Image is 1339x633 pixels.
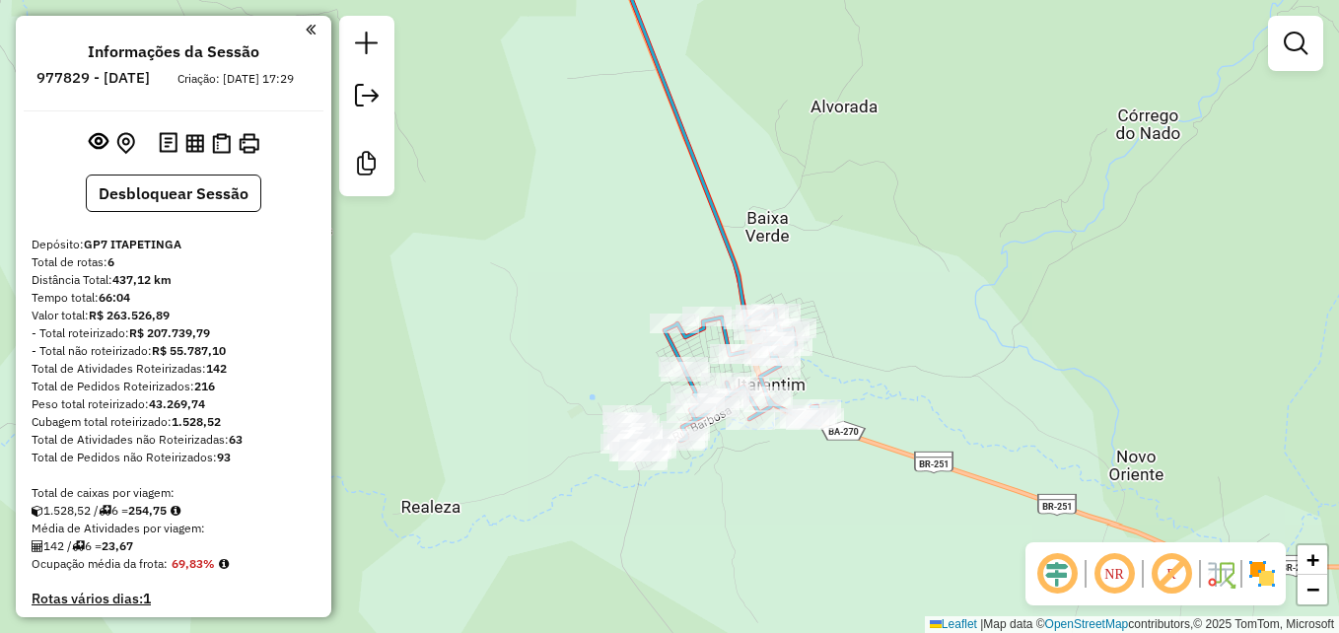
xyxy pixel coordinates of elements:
[32,378,316,395] div: Total de Pedidos Roteirizados:
[32,360,316,378] div: Total de Atividades Roteirizadas:
[32,502,316,520] div: 1.528,52 / 6 =
[1091,550,1138,598] span: Ocultar NR
[600,434,650,454] div: Atividade não roteirizada - IVO DA SILVA
[1306,577,1319,601] span: −
[235,129,263,158] button: Imprimir Rotas
[143,590,151,607] strong: 1
[32,615,316,632] h4: Clientes Priorizados NR:
[89,308,170,322] strong: R$ 263.526,89
[32,556,168,571] span: Ocupação média da frota:
[36,69,150,87] h6: 977829 - [DATE]
[112,128,139,159] button: Centralizar mapa no depósito ou ponto de apoio
[1033,550,1081,598] span: Ocultar deslocamento
[99,290,130,305] strong: 66:04
[181,129,208,156] button: Visualizar relatório de Roteirização
[618,451,668,470] div: Atividade não roteirizada - OTACILIO OLIVEIRA
[32,520,316,537] div: Média de Atividades por viagem:
[217,450,231,464] strong: 93
[32,307,316,324] div: Valor total:
[1045,617,1129,631] a: OpenStreetMap
[208,129,235,158] button: Visualizar Romaneio
[170,70,302,88] div: Criação: [DATE] 17:29
[32,395,316,413] div: Peso total roteirizado:
[172,556,215,571] strong: 69,83%
[155,128,181,159] button: Logs desbloquear sessão
[129,325,210,340] strong: R$ 207.739,79
[32,271,316,289] div: Distância Total:
[99,505,111,517] i: Total de rotas
[602,405,652,425] div: Atividade não roteirizada - ANTONIO CARVALHO ROC
[32,413,316,431] div: Cubagem total roteirizado:
[609,442,659,461] div: Atividade não roteirizada - NIVALDO ALMEIDA MORE
[32,540,43,552] i: Total de Atividades
[619,440,669,459] div: Atividade não roteirizada - MULLER RODRIGUES SOU
[613,423,663,443] div: Atividade não roteirizada - MINIMERCADO ALMEIDAO
[149,396,205,411] strong: 43.269,74
[32,253,316,271] div: Total de rotas:
[88,42,259,61] h4: Informações da Sessão
[1298,545,1327,575] a: Zoom in
[1246,558,1278,590] img: Exibir/Ocultar setores
[206,361,227,376] strong: 142
[980,617,983,631] span: |
[72,540,85,552] i: Total de rotas
[613,427,663,447] div: Atividade não roteirizada - ABDIAS PEREIRA ALVES
[925,616,1339,633] div: Map data © contributors,© 2025 TomTom, Microsoft
[86,175,261,212] button: Desbloquear Sessão
[32,591,316,607] h4: Rotas vários dias:
[603,412,653,432] div: Atividade não roteirizada - Lucinelia carvalho s
[171,505,180,517] i: Meta Caixas/viagem: 1,00 Diferença: 253,75
[1306,547,1319,572] span: +
[1276,24,1315,63] a: Exibir filtros
[603,430,653,450] div: Atividade não roteirizada - Marileide coqueiro B
[610,415,660,435] div: Atividade não roteirizada - GILDENIR DOS SANTOS
[607,413,657,433] div: Atividade não roteirizada - Jacio Rodrigues Salo
[930,617,977,631] a: Leaflet
[128,503,167,518] strong: 254,75
[347,76,387,120] a: Exportar sessão
[347,144,387,188] a: Criar modelo
[610,432,660,452] div: Atividade não roteirizada - Gilberto silva santo
[32,236,316,253] div: Depósito:
[32,484,316,502] div: Total de caixas por viagem:
[1205,558,1236,590] img: Fluxo de ruas
[32,431,316,449] div: Total de Atividades não Roteirizadas:
[102,538,133,553] strong: 23,67
[112,272,172,287] strong: 437,12 km
[32,289,316,307] div: Tempo total:
[306,18,316,40] a: Clique aqui para minimizar o painel
[620,439,669,458] div: Atividade não roteirizada - BRENO DE FREITAS ALV
[1298,575,1327,604] a: Zoom out
[85,127,112,159] button: Exibir sessão original
[32,449,316,466] div: Total de Pedidos não Roteirizados:
[219,558,229,570] em: Média calculada utilizando a maior ocupação (%Peso ou %Cubagem) de cada rota da sessão. Rotas cro...
[32,505,43,517] i: Cubagem total roteirizado
[84,237,181,251] strong: GP7 ITAPETINGA
[184,614,192,632] strong: 0
[347,24,387,68] a: Nova sessão e pesquisa
[194,379,215,393] strong: 216
[172,414,221,429] strong: 1.528,52
[619,442,669,461] div: Atividade não roteirizada - MULLER RODRIGUES SOU
[32,537,316,555] div: 142 / 6 =
[1148,550,1195,598] span: Exibir rótulo
[229,432,243,447] strong: 63
[152,343,226,358] strong: R$ 55.787,10
[32,324,316,342] div: - Total roteirizado:
[107,254,114,269] strong: 6
[32,342,316,360] div: - Total não roteirizado:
